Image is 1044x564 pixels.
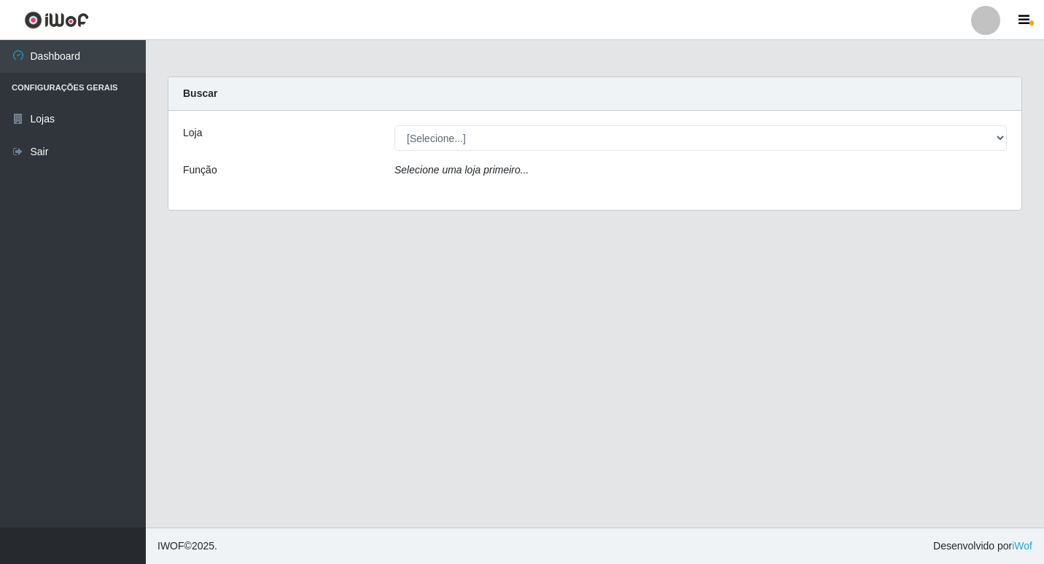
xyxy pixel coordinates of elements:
[183,162,217,178] label: Função
[157,538,217,554] span: © 2025 .
[183,125,202,141] label: Loja
[394,164,529,176] i: Selecione uma loja primeiro...
[183,87,217,99] strong: Buscar
[24,11,89,29] img: CoreUI Logo
[1012,540,1032,552] a: iWof
[933,538,1032,554] span: Desenvolvido por
[157,540,184,552] span: IWOF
